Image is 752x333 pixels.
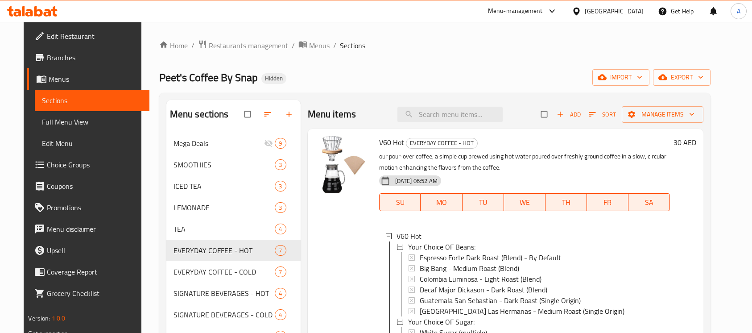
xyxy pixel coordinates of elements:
a: Branches [27,47,149,68]
span: TH [549,196,583,209]
span: ICED TEA [174,181,275,191]
h2: Menu sections [170,108,229,121]
input: search [397,107,503,122]
button: SA [628,193,670,211]
h2: Menu items [308,108,356,121]
div: EVERYDAY COFFEE - HOT [406,138,478,149]
span: 7 [275,268,285,276]
span: Edit Menu [42,138,142,149]
button: TU [463,193,504,211]
span: Mega Deals [174,138,264,149]
li: / [292,40,295,51]
span: TEA [174,224,275,234]
span: Decaf Major Dickason - Dark Roast (Blend) [420,284,547,295]
button: import [592,69,649,86]
div: SMOOTHIES3 [166,154,301,175]
div: SIGNATURE BEVERAGES - HOT4 [166,283,301,304]
span: Coverage Report [47,266,142,277]
span: FR [591,196,625,209]
a: Home [159,40,188,51]
span: SIGNATURE BEVERAGES - COLD [174,309,275,320]
span: WE [508,196,542,209]
span: Colombia Luminosa - Light Roast (Blend) [420,274,541,284]
span: Espresso Forte Dark Roast (Blend) - By Default [420,252,561,263]
span: Full Menu View [42,117,142,127]
span: Big Bang - Medium Roast (Blend) [420,263,519,274]
span: TU [466,196,500,209]
div: items [275,309,286,320]
span: 3 [275,182,285,191]
span: Sort [589,109,616,120]
span: 3 [275,161,285,169]
div: items [275,159,286,170]
span: Your Choice OF Beans: [408,241,475,252]
div: Menu-management [488,6,543,17]
button: SU [379,193,421,211]
span: Guatemala San Sebastian - Dark Roast (Single Origin) [420,295,581,306]
span: Promotions [47,202,142,213]
a: Choice Groups [27,154,149,175]
span: Select section [536,106,554,123]
span: Your Choice OF Sugar: [408,316,475,327]
a: Coverage Report [27,261,149,283]
span: Grocery Checklist [47,288,142,299]
span: A [737,6,740,16]
span: Menus [309,40,330,51]
div: TEA4 [166,218,301,240]
span: 4 [275,311,285,319]
h6: 30 AED [673,136,696,149]
span: 4 [275,225,285,233]
span: export [660,72,703,83]
div: Hidden [261,73,286,84]
a: Edit Menu [35,133,149,154]
span: SIGNATURE BEVERAGES - HOT [174,288,275,299]
div: items [275,266,286,277]
a: Edit Restaurant [27,25,149,47]
button: Add section [279,104,301,124]
button: WE [504,193,545,211]
a: Upsell [27,240,149,261]
span: MO [424,196,459,209]
a: Sections [35,90,149,111]
span: Branches [47,52,142,63]
a: Full Menu View [35,111,149,133]
div: LEMONADE3 [166,197,301,218]
a: Menus [27,68,149,90]
button: Add [554,108,583,121]
span: import [599,72,642,83]
span: Restaurants management [209,40,288,51]
p: our pour-over coffee, a simple cup brewed using hot water poured over freshly ground coffee in a ... [379,151,670,173]
span: Upsell [47,245,142,256]
span: SA [632,196,666,209]
li: / [333,40,336,51]
span: SMOOTHIES [174,159,275,170]
span: Edit Restaurant [47,31,142,42]
div: SIGNATURE BEVERAGES - COLD4 [166,304,301,325]
button: Sort [587,108,618,121]
img: V60 Hot [315,136,372,193]
span: Sections [42,95,142,106]
span: Add [557,109,581,120]
span: Menu disclaimer [47,224,142,234]
div: EVERYDAY COFFEE - HOT7 [166,240,301,261]
span: [GEOGRAPHIC_DATA] Las Hermanas - Medium Roast (Single Origin) [420,306,624,316]
button: export [653,69,711,86]
button: MO [421,193,462,211]
span: Choice Groups [47,159,142,170]
div: EVERYDAY COFFEE - COLD [174,266,275,277]
span: EVERYDAY COFFEE - HOT [174,245,275,256]
span: [DATE] 06:52 AM [392,177,441,185]
svg: Inactive section [264,139,273,148]
button: Manage items [622,106,703,123]
span: Peet's Coffee By Snap [159,67,258,87]
a: Grocery Checklist [27,283,149,304]
button: TH [545,193,587,211]
nav: breadcrumb [159,40,711,51]
span: Add item [554,108,583,121]
span: 1.0.0 [52,312,66,324]
span: EVERYDAY COFFEE - HOT [406,138,477,148]
a: Menus [298,40,330,51]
